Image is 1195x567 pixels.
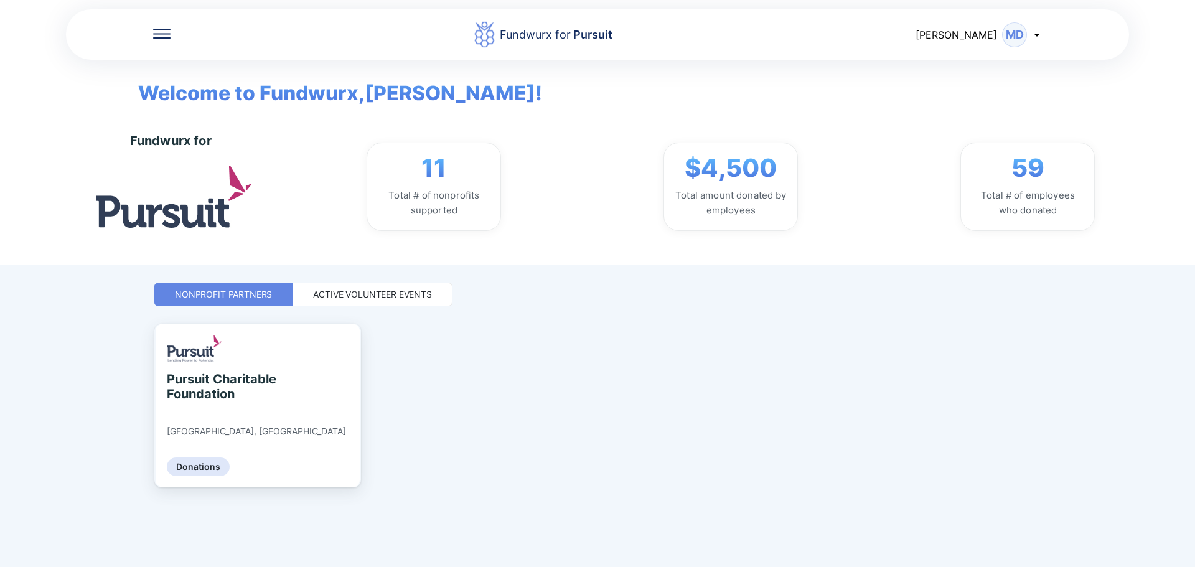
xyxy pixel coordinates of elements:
[313,288,432,301] div: Active Volunteer Events
[119,60,542,108] span: Welcome to Fundwurx, [PERSON_NAME] !
[130,133,212,148] div: Fundwurx for
[1002,22,1027,47] div: MD
[175,288,272,301] div: Nonprofit Partners
[421,153,446,183] span: 11
[167,372,281,401] div: Pursuit Charitable Foundation
[167,457,230,476] div: Donations
[377,188,490,218] div: Total # of nonprofits supported
[916,29,997,41] span: [PERSON_NAME]
[685,153,777,183] span: $4,500
[500,26,612,44] div: Fundwurx for
[674,188,787,218] div: Total amount donated by employees
[96,166,251,227] img: logo.jpg
[1011,153,1044,183] span: 59
[167,426,346,437] div: [GEOGRAPHIC_DATA], [GEOGRAPHIC_DATA]
[971,188,1084,218] div: Total # of employees who donated
[571,28,612,41] span: Pursuit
